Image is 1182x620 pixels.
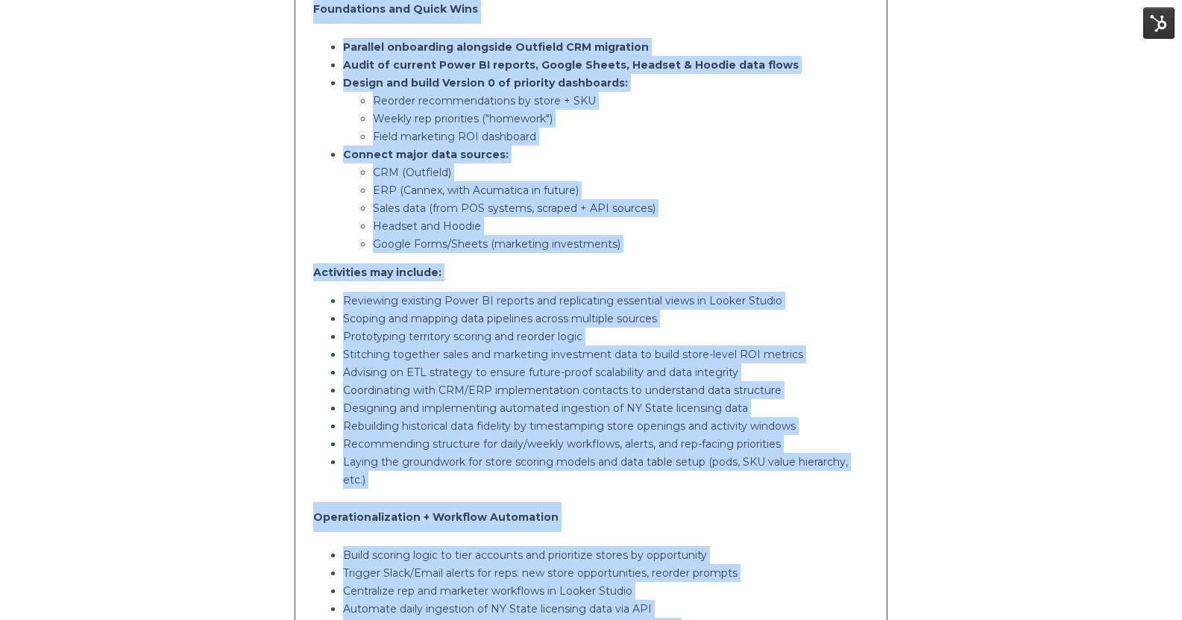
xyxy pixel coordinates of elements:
p: Laying the groundwork for store scoring models and data table setup (pods, SKU value hierarchy, e... [343,453,868,489]
p: Prototyping territory scoring and reorder logic [343,328,868,345]
p: Automate daily ingestion of NY State licensing data via API [343,600,868,618]
p: Advising on ETL strategy to ensure future-proof scalability and data integrity [343,363,868,381]
p: Coordinating with CRM/ERP implementation contacts to understand data structure [343,381,868,399]
p: Rebuilding historical data fidelity by timestamping store openings and activity windows [343,417,868,435]
strong: Audit of current Power BI reports, Google Sheets, Headset & Hoodie data flows [343,58,799,72]
p: Weekly rep priorities ("homework") [373,110,868,128]
p: CRM (Outfield) [373,163,868,181]
p: Centralize rep and marketer workflows in Looker Studio [343,582,868,600]
strong: Parallel onboarding alongside Outfield CRM migration [343,40,649,54]
strong: Operationalization + Workflow Automation [313,510,559,524]
p: Build scoring logic to tier accounts and prioritize stores by opportunity [343,546,868,564]
p: Designing and implementing automated ingestion of NY State licensing data [343,399,868,417]
p: ERP (Cannex, with Acumatica in future) [373,181,868,199]
strong: Connect major data sources: [343,148,509,161]
p: Recommending structure for daily/weekly workflows, alerts, and rep-facing priorities [343,435,868,453]
p: Reorder recommendations by store + SKU [373,92,868,110]
p: Stitching together sales and marketing investment data to build store-level ROI metrics [343,345,868,363]
strong: Design and build Version 0 of priority dashboards: [343,76,628,90]
p: Scoping and mapping data pipelines across multiple sources [343,310,868,328]
p: Field marketing ROI dashboard [373,128,868,145]
p: Sales data (from POS systems, scraped + API sources) [373,199,868,217]
img: HubSpot Tools Menu Toggle [1143,7,1175,39]
p: Reviewing existing Power BI reports and replicating essential views in Looker Studio [343,292,868,310]
p: Headset and Hoodie [373,217,868,235]
strong: Activities may include: [313,266,441,279]
strong: Foundations and Quick Wins [313,2,478,16]
p: Google Forms/Sheets (marketing investments) [373,235,868,253]
p: Trigger Slack/Email alerts for reps: new store opportunities, reorder prompts [343,564,868,582]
